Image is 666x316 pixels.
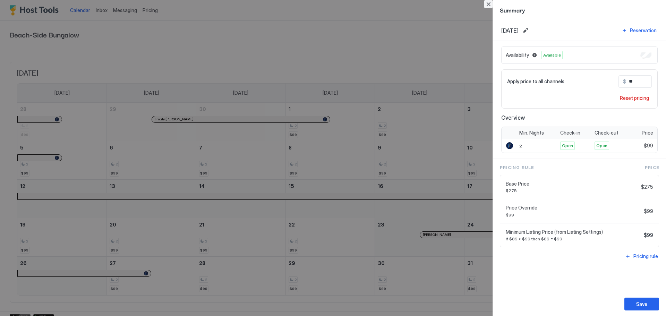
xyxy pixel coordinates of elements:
span: Overview [501,114,658,121]
span: [DATE] [501,27,519,34]
button: Reservation [621,26,658,35]
span: if $89 > $99 then $89 = $99 [506,236,641,241]
span: Open [596,143,607,149]
button: Blocked dates override all pricing rules and remain unavailable until manually unblocked [530,51,539,59]
span: Availability [506,52,529,58]
button: Edit date range [521,26,530,35]
span: $275 [641,184,653,190]
div: Save [636,300,647,308]
span: Apply price to all channels [507,78,564,85]
span: Price [645,164,659,171]
span: Check-out [595,130,618,136]
button: Pricing rule [624,251,659,261]
span: Base Price [506,181,638,187]
span: $275 [506,188,638,193]
div: Reset pricing [620,94,649,102]
span: $99 [506,212,641,217]
button: Reset pricing [617,93,652,103]
span: Open [562,143,573,149]
span: 2 [519,143,522,148]
iframe: Intercom live chat [7,292,24,309]
span: Available [543,52,561,58]
span: $99 [644,143,653,149]
div: Pricing rule [633,253,658,260]
span: Pricing Rule [500,164,534,171]
div: Reservation [630,27,657,34]
span: Check-in [560,130,580,136]
span: Minimum Listing Price (from Listing Settings) [506,229,641,235]
span: $99 [644,208,653,214]
span: $99 [644,232,653,238]
button: Save [624,298,659,310]
span: Price Override [506,205,641,211]
span: Price [642,130,653,136]
span: Summary [500,6,659,14]
span: Min. Nights [519,130,544,136]
span: $ [623,78,626,85]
